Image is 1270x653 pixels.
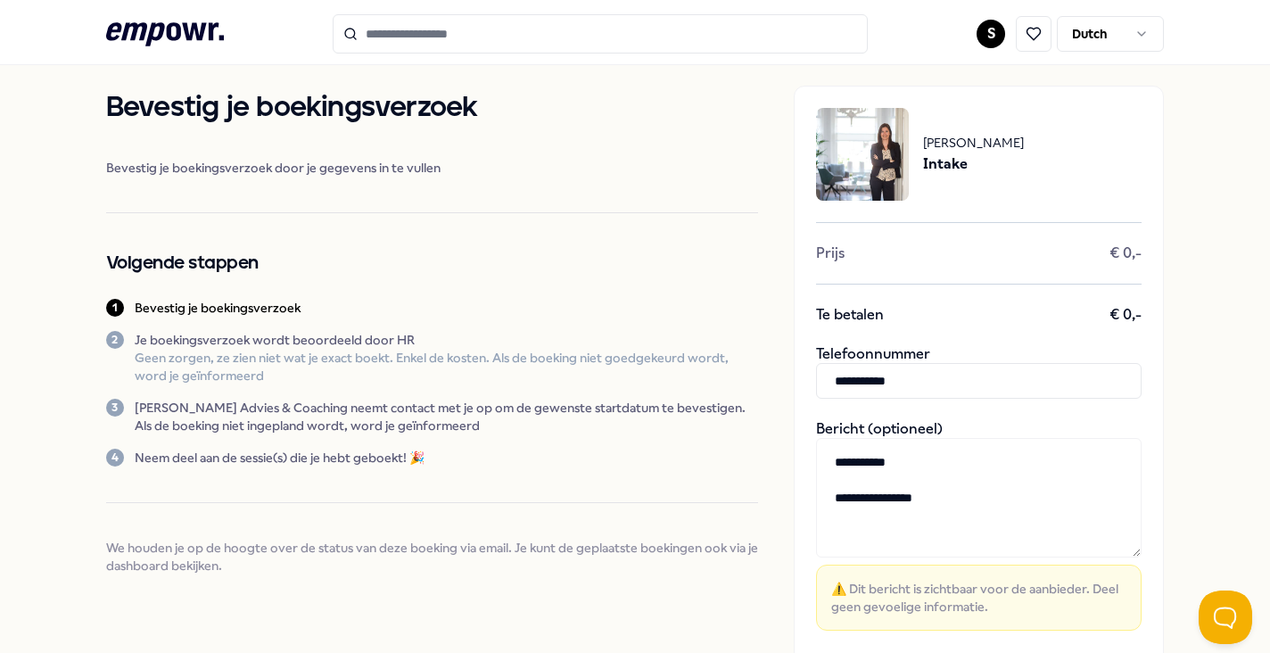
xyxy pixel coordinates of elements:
[1199,591,1252,644] iframe: Help Scout Beacon - Open
[135,449,425,467] p: Neem deel aan de sessie(s) die je hebt geboekt! 🎉
[816,306,884,324] span: Te betalen
[106,299,124,317] div: 1
[106,86,759,130] h1: Bevestig je boekingsverzoek
[816,420,1142,631] div: Bericht (optioneel)
[923,153,1024,176] span: Intake
[106,159,759,177] span: Bevestig je boekingsverzoek door je gegevens in te vullen
[333,14,868,54] input: Search for products, categories or subcategories
[135,349,759,384] p: Geen zorgen, ze zien niet wat je exact boekt. Enkel de kosten. Als de boeking niet goedgekeurd wo...
[977,20,1005,48] button: S
[106,331,124,349] div: 2
[135,299,301,317] p: Bevestig je boekingsverzoek
[923,133,1024,153] span: [PERSON_NAME]
[106,399,124,417] div: 3
[106,539,759,574] span: We houden je op de hoogte over de status van deze boeking via email. Je kunt de geplaatste boekin...
[816,108,909,201] img: package image
[816,345,1142,399] div: Telefoonnummer
[106,249,759,277] h2: Volgende stappen
[135,399,759,434] p: [PERSON_NAME] Advies & Coaching neemt contact met je op om de gewenste startdatum te bevestigen. ...
[816,244,845,262] span: Prijs
[1109,244,1142,262] span: € 0,-
[1109,306,1142,324] span: € 0,-
[831,580,1126,616] span: ⚠️ Dit bericht is zichtbaar voor de aanbieder. Deel geen gevoelige informatie.
[135,331,759,349] p: Je boekingsverzoek wordt beoordeeld door HR
[106,449,124,467] div: 4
